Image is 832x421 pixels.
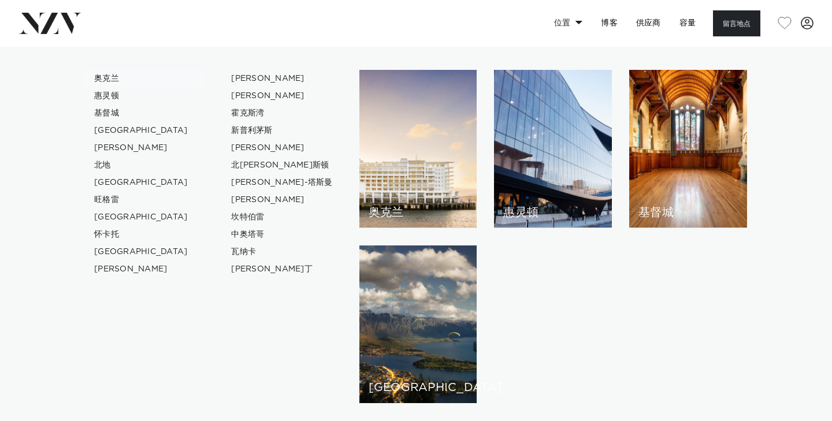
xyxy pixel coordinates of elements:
[94,92,119,100] font: 惠灵顿
[18,13,81,33] img: nzv-logo.png
[638,207,674,218] font: 基督城
[359,245,477,404] a: 皇后镇场馆 [GEOGRAPHIC_DATA]
[231,92,304,100] font: [PERSON_NAME]
[94,248,187,256] font: [GEOGRAPHIC_DATA]
[85,70,205,87] a: 奥克兰
[85,139,205,157] a: [PERSON_NAME]
[94,74,119,83] font: 奥克兰
[85,260,205,278] a: [PERSON_NAME]
[94,178,187,187] font: [GEOGRAPHIC_DATA]
[231,126,272,135] font: 新普利茅斯
[222,157,341,174] a: 北[PERSON_NAME]斯顿
[670,11,705,36] a: 容量
[85,226,205,243] a: 怀卡托
[85,208,205,226] a: [GEOGRAPHIC_DATA]
[723,20,751,27] font: 留言地点
[231,248,256,256] font: 瓦纳卡
[222,70,341,87] a: [PERSON_NAME]
[231,144,304,152] font: [PERSON_NAME]
[222,174,341,191] a: [PERSON_NAME]-塔斯曼
[94,109,119,117] font: 基督城
[85,174,205,191] a: [GEOGRAPHIC_DATA]
[94,265,167,273] font: [PERSON_NAME]
[231,178,332,187] font: [PERSON_NAME]-塔斯曼
[94,230,119,239] font: 怀卡托
[222,87,341,105] a: [PERSON_NAME]
[94,144,167,152] font: [PERSON_NAME]
[369,382,502,393] font: [GEOGRAPHIC_DATA]
[222,191,341,208] a: [PERSON_NAME]
[231,109,264,117] font: 霍克斯湾
[222,243,341,260] a: 瓦纳卡
[94,196,119,204] font: 旺格雷
[554,19,571,27] font: 位置
[592,11,627,36] a: 博客
[369,207,404,218] font: 奥克兰
[231,196,304,204] font: [PERSON_NAME]
[94,213,187,221] font: [GEOGRAPHIC_DATA]
[679,19,696,27] font: 容量
[231,230,264,239] font: 中奥塔哥
[222,105,341,122] a: 霍克斯湾
[222,226,341,243] a: 中奥塔哥
[94,126,187,135] font: [GEOGRAPHIC_DATA]
[713,10,760,36] button: 留言地点
[222,139,341,157] a: [PERSON_NAME]
[545,11,592,36] a: 位置
[222,208,341,226] a: 坎特伯雷
[494,70,612,228] a: 惠灵顿场馆 惠灵顿
[636,19,661,27] font: 供应商
[231,161,329,169] font: 北[PERSON_NAME]斯顿
[85,157,205,174] a: 北地
[222,260,341,278] a: [PERSON_NAME]丁
[359,70,477,228] a: 奥克兰场馆 奥克兰
[231,213,264,221] font: 坎特伯雷
[231,74,304,83] font: [PERSON_NAME]
[85,87,205,105] a: 惠灵顿
[85,105,205,122] a: 基督城
[94,161,111,169] font: 北地
[503,207,538,218] font: 惠灵顿
[85,191,205,208] a: 旺格雷
[629,70,747,228] a: 基督城场馆 基督城
[222,122,341,139] a: 新普利茅斯
[85,122,205,139] a: [GEOGRAPHIC_DATA]
[85,243,205,260] a: [GEOGRAPHIC_DATA]
[231,265,313,273] font: [PERSON_NAME]丁
[601,19,618,27] font: 博客
[627,11,670,36] a: 供应商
